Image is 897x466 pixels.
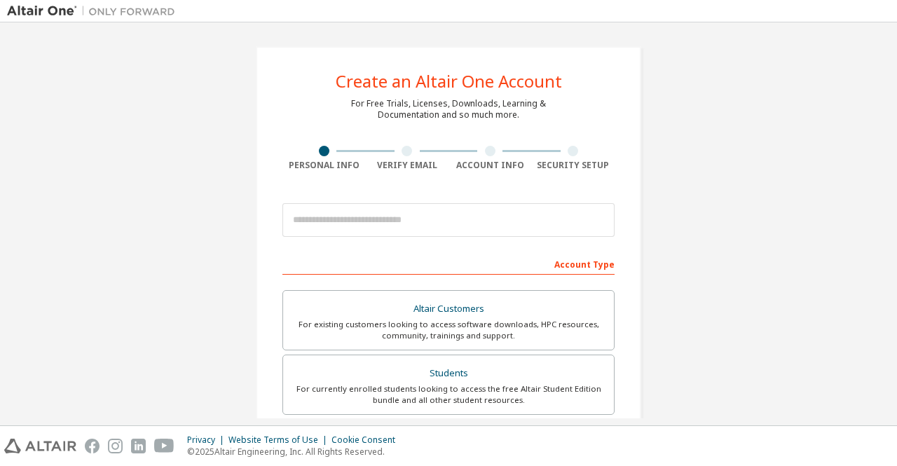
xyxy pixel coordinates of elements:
[108,439,123,453] img: instagram.svg
[292,299,605,319] div: Altair Customers
[366,160,449,171] div: Verify Email
[282,252,615,275] div: Account Type
[331,434,404,446] div: Cookie Consent
[187,446,404,458] p: © 2025 Altair Engineering, Inc. All Rights Reserved.
[292,383,605,406] div: For currently enrolled students looking to access the free Altair Student Edition bundle and all ...
[448,160,532,171] div: Account Info
[292,364,605,383] div: Students
[336,73,562,90] div: Create an Altair One Account
[154,439,174,453] img: youtube.svg
[131,439,146,453] img: linkedin.svg
[4,439,76,453] img: altair_logo.svg
[292,319,605,341] div: For existing customers looking to access software downloads, HPC resources, community, trainings ...
[7,4,182,18] img: Altair One
[85,439,100,453] img: facebook.svg
[282,160,366,171] div: Personal Info
[532,160,615,171] div: Security Setup
[351,98,546,121] div: For Free Trials, Licenses, Downloads, Learning & Documentation and so much more.
[187,434,228,446] div: Privacy
[228,434,331,446] div: Website Terms of Use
